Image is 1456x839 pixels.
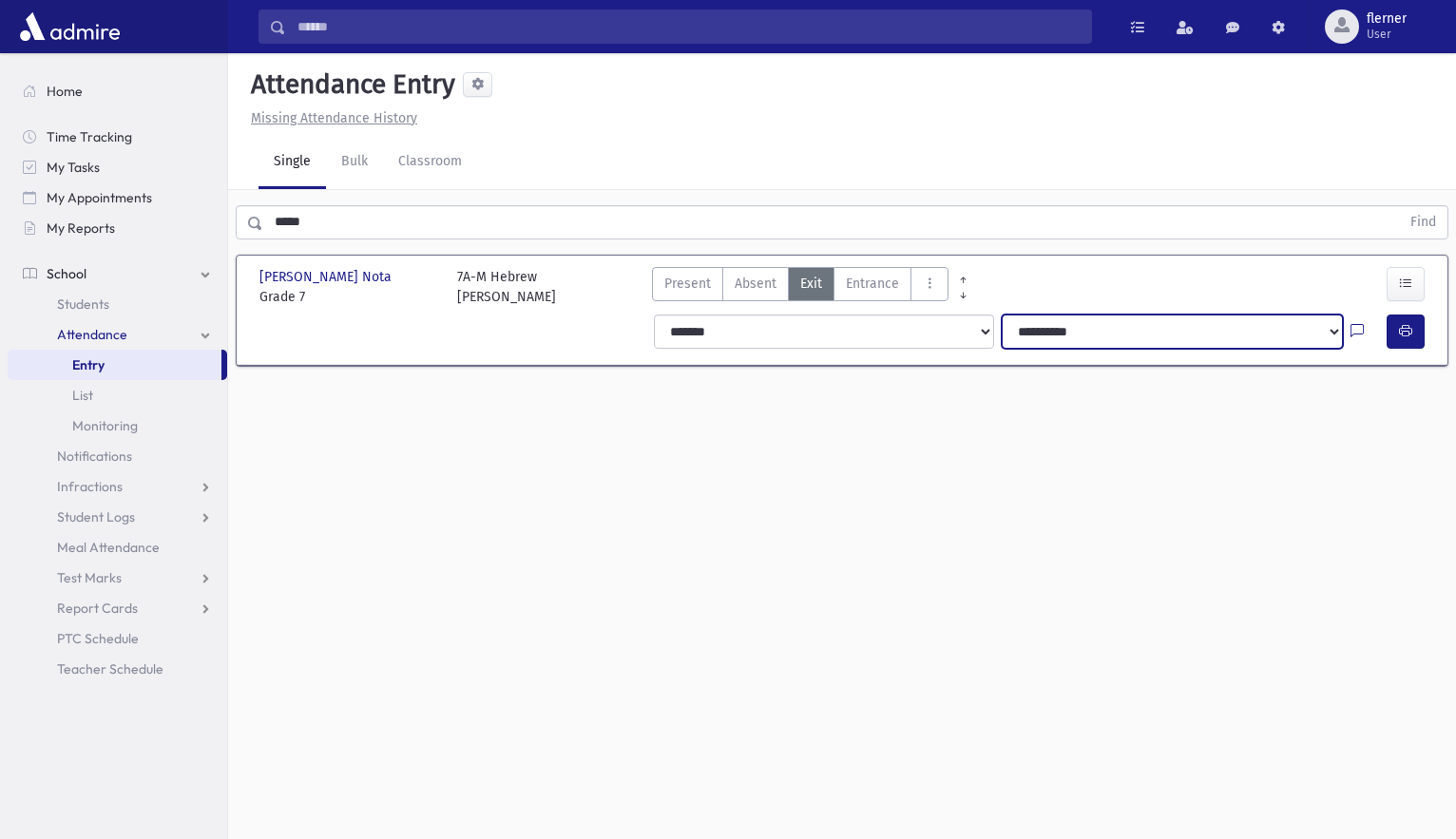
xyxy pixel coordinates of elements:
[259,287,438,307] span: Grade 7
[652,267,948,307] div: AttTypes
[8,122,227,152] a: Time Tracking
[800,274,822,294] span: Exit
[8,152,227,182] a: My Tasks
[57,296,109,313] span: Students
[57,569,122,586] span: Test Marks
[8,182,227,213] a: My Appointments
[664,274,711,294] span: Present
[57,448,132,465] span: Notifications
[8,532,227,563] a: Meal Attendance
[47,83,83,100] span: Home
[383,136,477,189] a: Classroom
[8,213,227,243] a: My Reports
[8,319,227,350] a: Attendance
[1399,206,1447,238] button: Find
[57,478,123,495] span: Infractions
[8,258,227,289] a: School
[72,356,105,373] span: Entry
[57,630,139,647] span: PTC Schedule
[57,600,138,617] span: Report Cards
[259,267,395,287] span: [PERSON_NAME] Nota
[57,326,127,343] span: Attendance
[72,387,93,404] span: List
[286,10,1091,44] input: Search
[457,267,556,307] div: 7A-M Hebrew [PERSON_NAME]
[57,508,135,525] span: Student Logs
[8,623,227,654] a: PTC Schedule
[8,593,227,623] a: Report Cards
[8,289,227,319] a: Students
[47,189,152,206] span: My Appointments
[47,265,86,282] span: School
[47,219,115,237] span: My Reports
[1367,11,1407,27] span: flerner
[735,274,776,294] span: Absent
[846,274,899,294] span: Entrance
[47,159,100,176] span: My Tasks
[243,68,455,101] h5: Attendance Entry
[8,563,227,593] a: Test Marks
[8,502,227,532] a: Student Logs
[57,539,160,556] span: Meal Attendance
[243,110,417,126] a: Missing Attendance History
[72,417,138,434] span: Monitoring
[1367,27,1407,42] span: User
[8,380,227,410] a: List
[47,128,132,145] span: Time Tracking
[8,350,221,380] a: Entry
[8,654,227,684] a: Teacher Schedule
[57,660,163,677] span: Teacher Schedule
[8,441,227,471] a: Notifications
[8,410,227,441] a: Monitoring
[15,8,125,46] img: AdmirePro
[8,76,227,106] a: Home
[259,136,326,189] a: Single
[8,471,227,502] a: Infractions
[251,110,417,126] u: Missing Attendance History
[326,136,383,189] a: Bulk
